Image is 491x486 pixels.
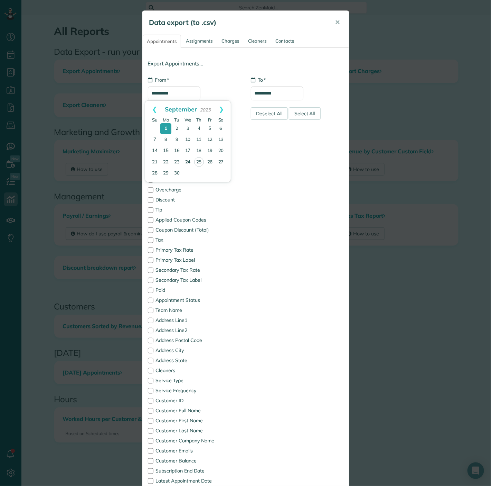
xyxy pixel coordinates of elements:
[148,438,240,443] label: Customer Company Name
[174,117,179,123] span: Tuesday
[160,145,171,156] a: 15
[148,298,240,303] label: Appointment Status
[152,117,158,123] span: Sunday
[205,145,216,156] a: 19
[148,247,240,252] label: Primary Tax Rate
[182,157,193,168] a: 24
[212,101,231,118] a: Next
[149,134,160,145] a: 7
[160,134,171,145] a: 8
[148,76,169,83] label: From
[171,145,182,156] a: 16
[205,157,216,168] a: 26
[148,288,240,292] label: Paid
[148,478,240,483] label: Latest Appointment Date
[149,168,160,179] a: 28
[165,105,197,113] span: September
[335,18,340,26] span: ✕
[148,237,240,242] label: Tax
[289,107,321,120] div: Select All
[185,117,191,123] span: Wednesday
[193,134,205,145] a: 11
[148,358,240,363] label: Address State
[218,35,244,47] a: Charges
[148,448,240,453] label: Customer Emails
[251,76,266,83] label: To
[171,134,182,145] a: 9
[148,348,240,353] label: Address City
[149,157,160,168] a: 21
[205,134,216,145] a: 12
[194,157,204,167] a: 25
[148,368,240,373] label: Cleaners
[148,398,240,403] label: Customer ID
[208,117,212,123] span: Friday
[148,207,240,212] label: Tip
[160,157,171,168] a: 22
[216,145,227,156] a: 20
[148,197,240,202] label: Discount
[171,157,182,168] a: 23
[160,168,171,179] a: 29
[216,123,227,134] a: 6
[216,134,227,145] a: 13
[193,145,205,156] a: 18
[200,107,211,112] span: 2025
[148,378,240,383] label: Service Type
[148,258,240,262] label: Primary Tax Label
[149,145,160,156] a: 14
[145,101,164,118] a: Prev
[196,117,202,123] span: Thursday
[148,227,240,232] label: Coupon Discount (Total)
[171,168,182,179] a: 30
[149,18,325,27] h5: Data export (to .csv)
[148,408,240,413] label: Customer Full Name
[182,123,193,134] a: 3
[182,145,193,156] a: 17
[271,35,298,47] a: Contacts
[148,428,240,433] label: Customer Last Name
[148,388,240,393] label: Service Frequency
[148,278,240,282] label: Secondary Tax Label
[193,123,205,134] a: 4
[148,318,240,323] label: Address Line1
[148,468,240,473] label: Subscription End Date
[218,117,224,123] span: Saturday
[244,35,271,47] a: Cleaners
[148,187,240,192] label: Overcharge
[182,35,217,47] a: Assignments
[143,35,181,48] a: Appointments
[148,458,240,463] label: Customer Balance
[171,123,182,134] a: 2
[148,418,240,423] label: Customer First Name
[216,157,227,168] a: 27
[160,123,171,134] a: 1
[148,61,343,66] h4: Export Appointments...
[148,217,240,222] label: Applied Coupon Codes
[251,107,288,120] div: Deselect All
[148,308,240,313] label: Team Name
[148,268,240,272] label: Secondary Tax Rate
[182,134,193,145] a: 10
[163,117,169,123] span: Monday
[148,328,240,333] label: Address Line2
[205,123,216,134] a: 5
[148,338,240,343] label: Address Postal Code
